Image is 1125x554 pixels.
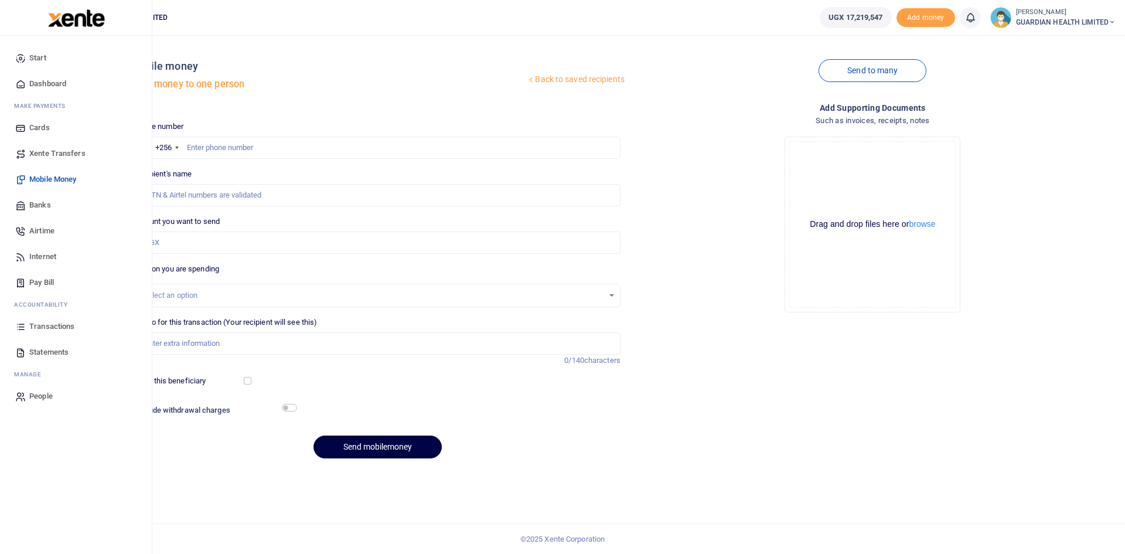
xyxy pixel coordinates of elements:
[630,114,1116,127] h4: Such as invoices, receipts, notes
[9,192,142,218] a: Banks
[130,60,527,73] h4: Mobile money
[29,78,66,90] span: Dashboard
[29,52,46,64] span: Start
[135,263,219,275] label: Reason you are spending
[135,137,621,159] input: Enter phone number
[29,174,76,185] span: Mobile Money
[526,69,625,90] a: Back to saved recipients
[909,220,935,228] button: browse
[29,277,54,288] span: Pay Bill
[29,346,69,358] span: Statements
[1016,8,1116,18] small: [PERSON_NAME]
[9,97,142,115] li: M
[9,365,142,383] li: M
[20,101,66,110] span: ake Payments
[829,12,882,23] span: UGX 17,219,547
[135,184,621,206] input: MTN & Airtel numbers are validated
[29,251,56,263] span: Internet
[790,219,955,230] div: Drag and drop files here or
[815,7,896,28] li: Wallet ballance
[29,225,54,237] span: Airtime
[9,383,142,409] a: People
[896,8,955,28] li: Toup your wallet
[29,122,50,134] span: Cards
[896,8,955,28] span: Add money
[584,356,621,365] span: characters
[29,390,53,402] span: People
[135,332,621,355] input: Enter extra information
[9,339,142,365] a: Statements
[990,7,1116,28] a: profile-user [PERSON_NAME] GUARDIAN HEALTH LIMITED
[9,218,142,244] a: Airtime
[9,71,142,97] a: Dashboard
[135,232,621,254] input: UGX
[29,199,51,211] span: Banks
[20,370,42,379] span: anage
[9,270,142,295] a: Pay Bill
[9,295,142,314] li: Ac
[155,142,172,154] div: +256
[990,7,1011,28] img: profile-user
[9,115,142,141] a: Cards
[135,137,182,158] div: Uganda: +256
[135,375,206,387] label: Save this beneficiary
[23,300,67,309] span: countability
[9,141,142,166] a: Xente Transfers
[630,101,1116,114] h4: Add supporting Documents
[9,45,142,71] a: Start
[135,121,183,132] label: Phone number
[29,321,74,332] span: Transactions
[48,9,105,27] img: logo-large
[785,137,960,312] div: File Uploader
[1016,17,1116,28] span: GUARDIAN HEALTH LIMITED
[564,356,584,365] span: 0/140
[47,13,105,22] a: logo-small logo-large logo-large
[820,7,891,28] a: UGX 17,219,547
[144,290,604,301] div: Select an option
[135,317,318,328] label: Memo for this transaction (Your recipient will see this)
[9,314,142,339] a: Transactions
[313,436,442,458] button: Send mobilemoney
[896,12,955,21] a: Add money
[135,216,220,227] label: Amount you want to send
[9,244,142,270] a: Internet
[29,148,86,159] span: Xente Transfers
[130,79,527,90] h5: Send money to one person
[819,59,926,82] a: Send to many
[135,168,192,180] label: Recipient's name
[136,406,291,415] h6: Include withdrawal charges
[9,166,142,192] a: Mobile Money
